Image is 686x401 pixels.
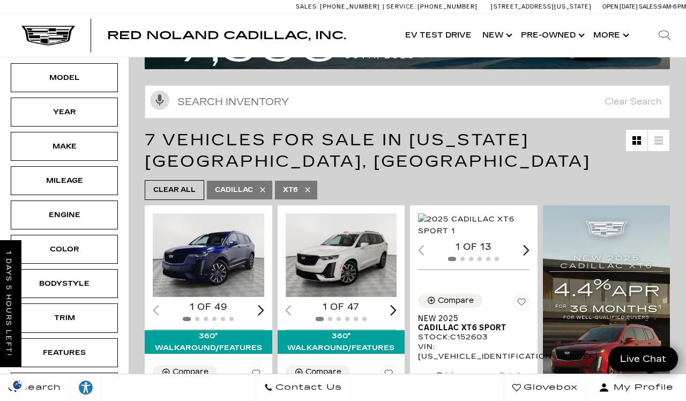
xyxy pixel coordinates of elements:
[504,374,586,401] a: Glovebox
[418,314,530,332] a: New 2025Cadillac XT6 Sport
[38,72,91,84] div: Model
[38,347,91,359] div: Features
[38,106,91,118] div: Year
[215,183,253,197] span: Cadillac
[11,338,118,367] div: FeaturesFeatures
[70,380,102,396] div: Explore your accessibility options
[173,367,208,377] div: Compare
[145,85,670,118] input: Search Inventory
[383,4,480,10] a: Service: [PHONE_NUMBER]
[286,301,397,313] div: 1 of 47
[283,183,298,197] span: XT6
[11,132,118,161] div: MakeMake
[11,303,118,332] div: TrimTrim
[588,14,632,57] button: More
[11,166,118,195] div: MileageMileage
[145,330,272,354] div: 360° WalkAround/Features
[153,183,196,197] span: Clear All
[38,140,91,152] div: Make
[286,365,350,379] button: Compare Vehicle
[400,14,477,57] a: EV Test Drive
[491,3,592,10] a: [STREET_ADDRESS][US_STATE]
[516,14,588,57] a: Pre-Owned
[418,294,482,308] button: Compare Vehicle
[273,380,342,395] span: Contact Us
[248,365,264,385] button: Save Vehicle
[38,175,91,187] div: Mileage
[278,330,405,354] div: 360° WalkAround/Features
[258,305,264,315] div: Next slide
[5,379,30,390] img: Opt-Out Icon
[390,305,397,315] div: Next slide
[153,365,217,379] button: Compare Vehicle
[305,367,341,377] div: Compare
[417,3,478,10] span: [PHONE_NUMBER]
[107,29,346,42] span: Red Noland Cadillac, Inc.
[418,361,481,385] button: pricing tab
[626,130,647,151] a: Grid View
[609,380,674,395] span: My Profile
[286,213,397,297] div: 1 / 2
[153,213,264,297] img: 2024 Cadillac XT6 Sport 1
[602,3,638,10] span: Open [DATE]
[153,301,264,313] div: 1 of 49
[615,353,672,365] span: Live Chat
[320,3,380,10] span: [PHONE_NUMBER]
[481,361,543,385] button: details tab
[658,3,686,10] span: 9 AM-6 PM
[639,3,658,10] span: Sales:
[38,312,91,324] div: Trim
[513,294,530,314] button: Save Vehicle
[11,235,118,264] div: ColorColor
[70,374,102,401] a: Explore your accessibility options
[38,243,91,255] div: Color
[418,241,530,253] div: 1 of 13
[11,200,118,229] div: EngineEngine
[418,213,530,237] div: 1 / 2
[286,213,397,297] img: 2025 Cadillac XT6 Sport 1
[38,278,91,289] div: Bodystyle
[296,4,383,10] a: Sales: [PHONE_NUMBER]
[608,346,678,372] a: Live Chat
[17,380,61,395] span: Search
[145,130,591,171] span: 7 Vehicles for Sale in [US_STATE][GEOGRAPHIC_DATA], [GEOGRAPHIC_DATA]
[11,269,118,298] div: BodystyleBodystyle
[107,30,346,41] a: Red Noland Cadillac, Inc.
[523,245,530,255] div: Next slide
[38,209,91,221] div: Engine
[521,380,578,395] span: Glovebox
[438,296,474,306] div: Compare
[381,365,397,385] button: Save Vehicle
[418,213,530,237] img: 2025 Cadillac XT6 Sport 1
[586,374,686,401] button: Open user profile menu
[11,98,118,127] div: YearYear
[418,342,530,361] div: VIN: [US_VEHICLE_IDENTIFICATION_NUMBER]
[150,91,169,110] svg: Click to toggle on voice search
[256,374,351,401] a: Contact Us
[11,63,118,92] div: ModelModel
[21,25,75,46] img: Cadillac Dark Logo with Cadillac White Text
[386,3,416,10] span: Service:
[5,379,30,390] section: Click to Open Cookie Consent Modal
[418,323,521,332] span: Cadillac XT6 Sport
[296,3,318,10] span: Sales:
[643,14,686,57] div: Search
[418,332,530,342] div: Stock : C152603
[153,213,264,297] div: 1 / 2
[418,314,521,323] span: New 2025
[477,14,516,57] a: New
